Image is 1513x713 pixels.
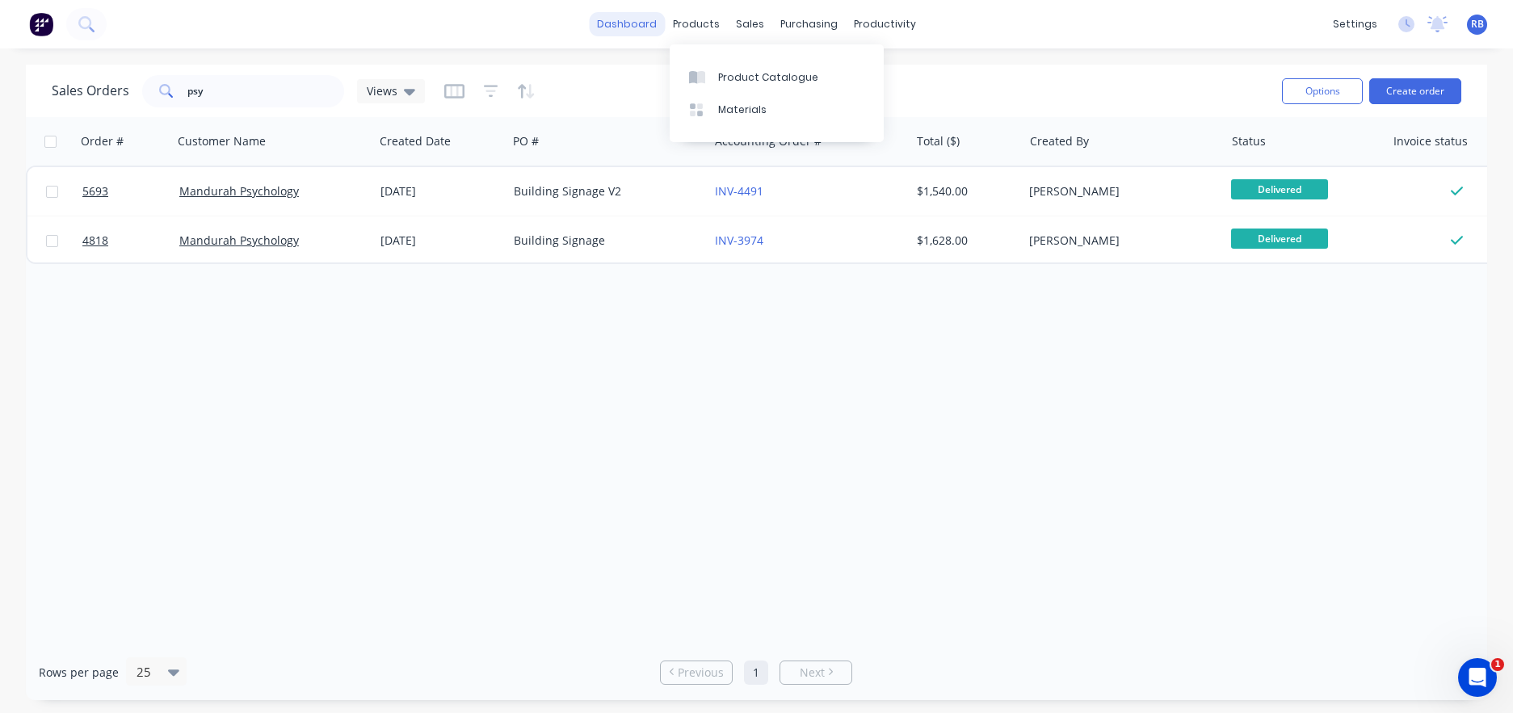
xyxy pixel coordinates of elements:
img: Factory [29,12,53,36]
span: 4818 [82,233,108,249]
span: Delivered [1231,179,1328,199]
div: Status [1232,133,1266,149]
a: Mandurah Psychology [179,233,299,248]
a: INV-4491 [715,183,763,199]
input: Search... [187,75,345,107]
ul: Pagination [654,661,859,685]
div: products [665,12,728,36]
span: RB [1471,17,1484,31]
h1: Sales Orders [52,83,129,99]
span: 1 [1491,658,1504,671]
div: PO # [513,133,539,149]
a: Materials [670,94,884,126]
div: Created By [1030,133,1089,149]
div: settings [1325,12,1385,36]
div: Materials [718,103,767,117]
a: Mandurah Psychology [179,183,299,199]
a: Previous page [661,665,732,681]
a: 5693 [82,167,179,216]
a: Next page [780,665,851,681]
div: Invoice status [1393,133,1468,149]
span: Delivered [1231,229,1328,249]
a: INV-3974 [715,233,763,248]
div: Product Catalogue [718,70,818,85]
iframe: Intercom live chat [1458,658,1497,697]
div: $1,540.00 [917,183,1011,199]
button: Options [1282,78,1363,104]
a: 4818 [82,216,179,265]
div: sales [728,12,772,36]
div: Created Date [380,133,451,149]
div: $1,628.00 [917,233,1011,249]
div: Customer Name [178,133,266,149]
div: [DATE] [380,183,501,199]
div: Total ($) [917,133,960,149]
div: Building Signage V2 [514,183,693,199]
span: 5693 [82,183,108,199]
div: [PERSON_NAME] [1029,233,1208,249]
div: Order # [81,133,124,149]
span: Previous [678,665,724,681]
a: dashboard [589,12,665,36]
a: Product Catalogue [670,61,884,93]
span: Next [800,665,825,681]
div: [DATE] [380,233,501,249]
div: Building Signage [514,233,693,249]
div: productivity [846,12,924,36]
a: Page 1 is your current page [744,661,768,685]
div: [PERSON_NAME] [1029,183,1208,199]
span: Views [367,82,397,99]
span: Rows per page [39,665,119,681]
div: purchasing [772,12,846,36]
button: Create order [1369,78,1461,104]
